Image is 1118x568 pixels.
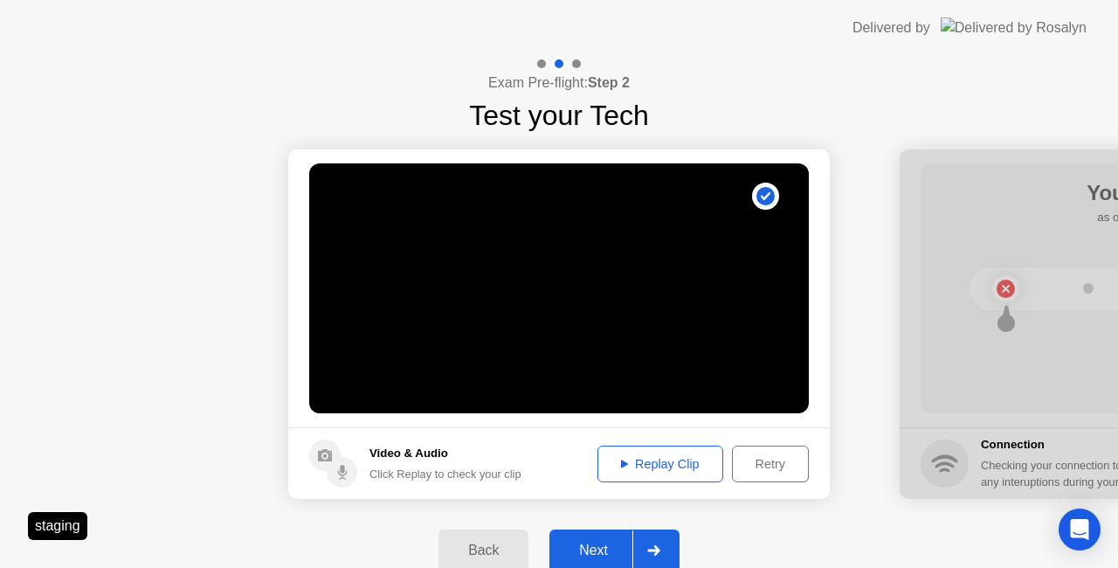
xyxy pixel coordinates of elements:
div: Open Intercom Messenger [1059,509,1101,551]
div: Back [444,543,523,558]
div: Delivered by [852,17,930,38]
div: Click Replay to check your clip [369,466,521,482]
div: Replay Clip [604,457,717,471]
b: Step 2 [588,75,630,90]
button: Retry [732,446,809,482]
div: Retry [738,457,803,471]
h1: Test your Tech [469,94,649,136]
h5: Video & Audio [369,445,521,462]
div: Next [555,543,632,558]
div: staging [28,512,87,540]
h4: Exam Pre-flight: [488,73,630,94]
img: Delivered by Rosalyn [941,17,1087,38]
button: Replay Clip [597,446,723,482]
